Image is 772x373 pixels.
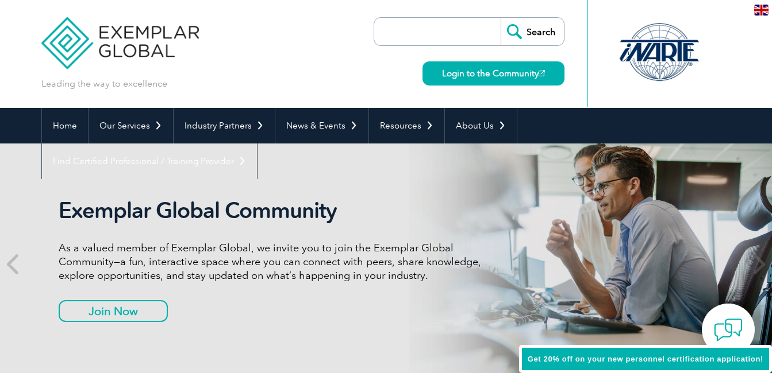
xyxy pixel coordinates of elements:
span: Get 20% off on your new personnel certification application! [528,355,763,363]
p: Leading the way to excellence [41,77,167,90]
a: Login to the Community [423,61,564,86]
a: Our Services [89,108,173,143]
a: Join Now [59,300,168,322]
input: Search [501,18,564,45]
h2: Exemplar Global Community [59,197,490,224]
a: Resources [369,108,444,143]
a: Home [42,108,88,143]
a: Find Certified Professional / Training Provider [42,143,257,179]
img: contact-chat.png [714,316,743,344]
a: News & Events [275,108,368,143]
a: About Us [445,108,517,143]
a: Industry Partners [174,108,275,143]
img: open_square.png [539,70,545,76]
p: As a valued member of Exemplar Global, we invite you to join the Exemplar Global Community—a fun,... [59,241,490,282]
img: en [754,5,769,15]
